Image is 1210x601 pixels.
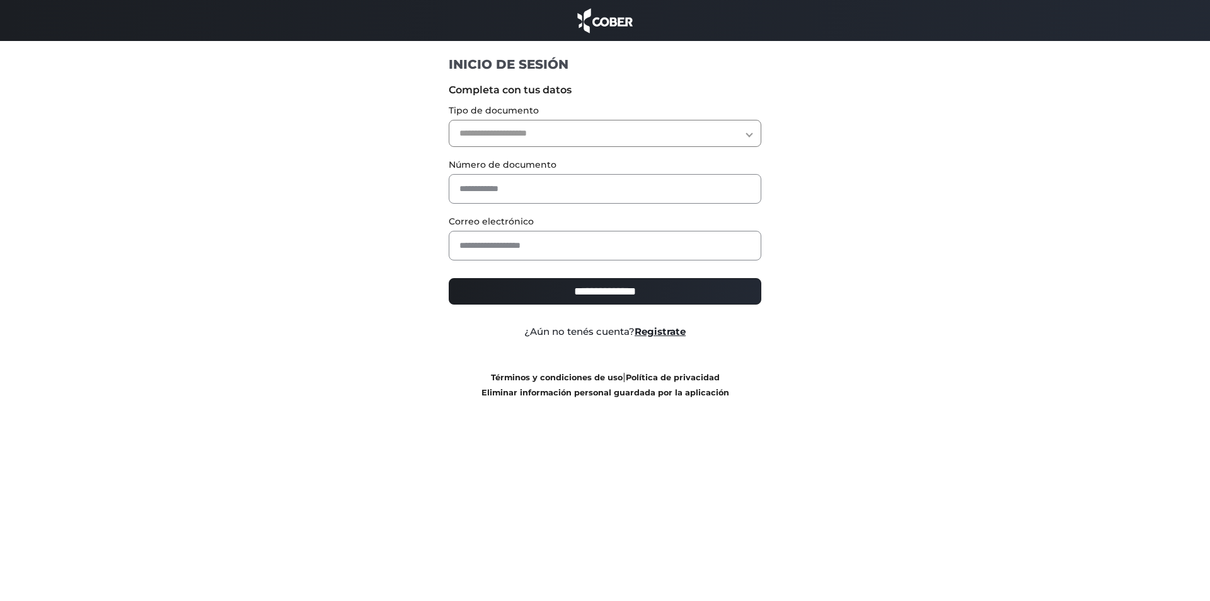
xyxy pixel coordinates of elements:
[449,158,762,172] label: Número de documento
[635,325,686,337] a: Registrate
[481,388,729,397] a: Eliminar información personal guardada por la aplicación
[574,6,636,35] img: cober_marca.png
[449,215,762,228] label: Correo electrónico
[449,83,762,98] label: Completa con tus datos
[491,373,623,382] a: Términos y condiciones de uso
[439,325,771,339] div: ¿Aún no tenés cuenta?
[449,56,762,73] h1: INICIO DE SESIÓN
[439,370,771,400] div: |
[449,104,762,117] label: Tipo de documento
[626,373,720,382] a: Política de privacidad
